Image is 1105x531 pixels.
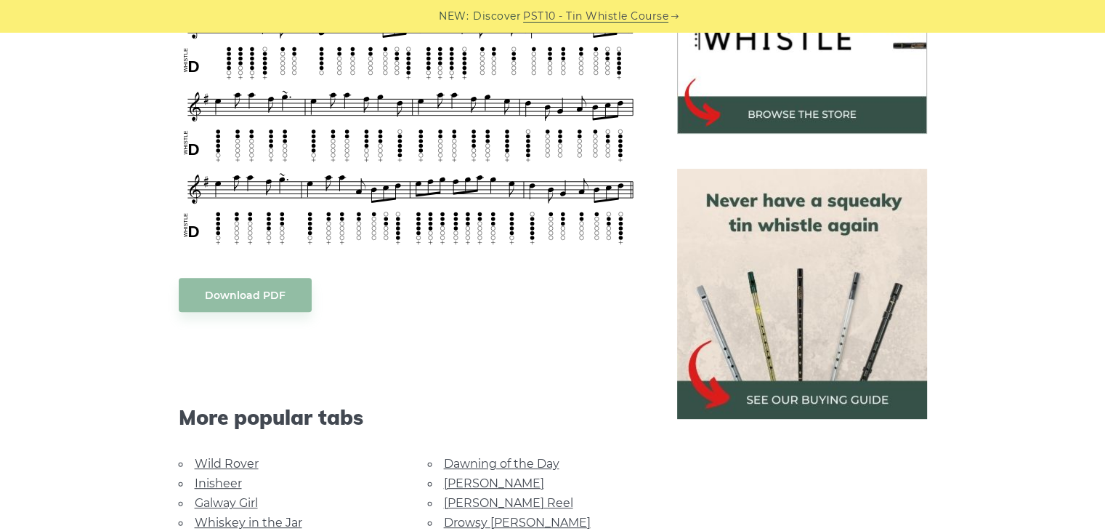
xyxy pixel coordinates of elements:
[444,457,559,471] a: Dawning of the Day
[444,516,591,530] a: Drowsy [PERSON_NAME]
[179,278,312,312] a: Download PDF
[195,457,259,471] a: Wild Rover
[523,8,668,25] a: PST10 - Tin Whistle Course
[473,8,521,25] span: Discover
[179,405,642,430] span: More popular tabs
[439,8,469,25] span: NEW:
[195,516,302,530] a: Whiskey in the Jar
[195,476,242,490] a: Inisheer
[195,496,258,510] a: Galway Girl
[444,496,573,510] a: [PERSON_NAME] Reel
[444,476,544,490] a: [PERSON_NAME]
[677,169,927,419] img: tin whistle buying guide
